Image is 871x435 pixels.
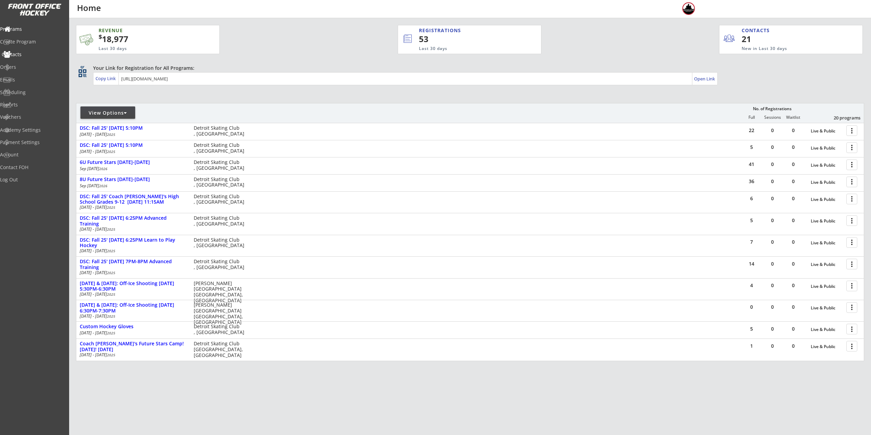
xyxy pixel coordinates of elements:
button: more_vert [846,125,857,136]
div: 0 [762,162,783,167]
div: DSC: Fall 25' [DATE] 7PM-8PM Advanced Training [80,259,187,270]
div: 6 [741,196,762,201]
div: Last 30 days [419,46,513,52]
em: 2026 [99,183,107,188]
div: 0 [783,283,804,288]
div: Detroit Skating Club , [GEOGRAPHIC_DATA] [194,159,247,171]
div: Live & Public [811,163,843,168]
div: 0 [762,327,783,331]
div: 0 [762,305,783,309]
div: 0 [762,344,783,348]
div: [DATE] - [DATE] [80,132,184,137]
div: 0 [762,240,783,244]
div: [DATE] - [DATE] [80,227,184,231]
div: [PERSON_NAME][GEOGRAPHIC_DATA] [GEOGRAPHIC_DATA], [GEOGRAPHIC_DATA] [194,302,247,325]
div: Live & Public [811,219,843,223]
div: 21 [742,33,784,45]
button: more_vert [846,341,857,351]
div: Full [741,115,762,120]
div: Live & Public [811,306,843,310]
div: View Options [80,110,135,116]
div: Sep [DATE] [80,184,184,188]
div: 0 [783,179,804,184]
div: Live & Public [811,262,843,267]
div: [DATE] - [DATE] [80,271,184,275]
div: Coach [PERSON_NAME]'s Future Stars Camp! [DATE]! [DATE] [80,341,187,353]
em: 2025 [107,353,115,357]
div: 0 [762,218,783,223]
button: more_vert [846,194,857,204]
div: Your Link for Registration for All Programs: [93,65,843,72]
div: 14 [741,261,762,266]
div: 0 [783,327,804,331]
div: Contacts [2,52,63,57]
div: Detroit Skating Club , [GEOGRAPHIC_DATA] [194,177,247,188]
div: 36 [741,179,762,184]
button: more_vert [846,281,857,291]
div: 6U Future Stars [DATE]-[DATE] [80,159,187,165]
div: No. of Registrations [751,106,793,111]
div: 0 [783,218,804,223]
div: 4 [741,283,762,288]
div: 20 programs [825,115,860,121]
button: more_vert [846,142,857,153]
div: Detroit Skating Club [GEOGRAPHIC_DATA], [GEOGRAPHIC_DATA] [194,341,247,358]
div: 41 [741,162,762,167]
div: 8U Future Stars [DATE]-[DATE] [80,177,187,182]
div: Last 30 days [99,46,186,52]
em: 2025 [107,205,115,210]
div: Live & Public [811,129,843,133]
div: Detroit Skating Club , [GEOGRAPHIC_DATA] [194,237,247,249]
div: Detroit Skating Club , [GEOGRAPHIC_DATA] [194,324,247,335]
div: Copy Link [95,75,117,81]
button: more_vert [846,159,857,170]
button: qr_code [77,68,88,78]
div: 0 [783,261,804,266]
div: 0 [783,305,804,309]
div: Live & Public [811,241,843,245]
div: 0 [783,128,804,133]
div: CONTACTS [742,27,773,34]
em: 2025 [107,149,115,154]
div: 0 [762,283,783,288]
div: 53 [419,33,518,45]
div: 0 [783,240,804,244]
button: more_vert [846,302,857,313]
div: 0 [762,128,783,133]
div: DSC: Fall 25' [DATE] 6:25PM Advanced Training [80,215,187,227]
div: Open Link [694,76,716,82]
div: 5 [741,218,762,223]
div: 0 [762,196,783,201]
div: 0 [762,145,783,150]
div: qr [78,65,86,69]
div: Live & Public [811,146,843,151]
div: 0 [783,162,804,167]
div: 0 [783,196,804,201]
div: [DATE] - [DATE] [80,205,184,209]
div: [DATE] - [DATE] [80,249,184,253]
em: 2025 [107,270,115,275]
em: 2026 [99,166,107,171]
div: Detroit Skating Club , [GEOGRAPHIC_DATA] [194,194,247,205]
button: more_vert [846,259,857,269]
div: [DATE] - [DATE] [80,331,184,335]
div: 5 [741,145,762,150]
div: Waitlist [783,115,803,120]
div: DSC: Fall 25' Coach [PERSON_NAME]'s High School Grades 9-12 [DATE] 11:15AM [80,194,187,205]
div: 0 [762,179,783,184]
em: 2025 [107,314,115,319]
a: Open Link [694,74,716,84]
div: Sep [DATE] [80,167,184,171]
button: more_vert [846,215,857,226]
em: 2025 [107,331,115,335]
div: 0 [783,344,804,348]
button: more_vert [846,237,857,248]
div: [PERSON_NAME][GEOGRAPHIC_DATA] [GEOGRAPHIC_DATA], [GEOGRAPHIC_DATA] [194,281,247,304]
div: 0 [762,261,783,266]
div: Custom Hockey Gloves [80,324,187,330]
div: 1 [741,344,762,348]
div: 7 [741,240,762,244]
div: Sessions [762,115,783,120]
div: DSC: Fall 25' [DATE] 5:10PM [80,125,187,131]
div: Live & Public [811,180,843,185]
